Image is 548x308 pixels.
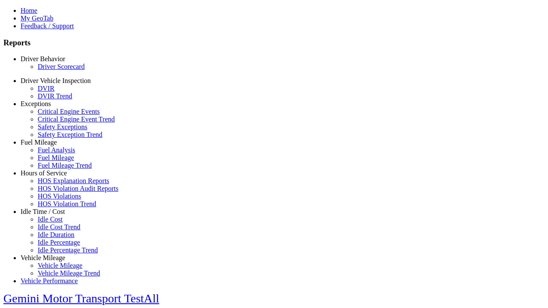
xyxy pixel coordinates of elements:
a: Vehicle Mileage [21,254,65,261]
a: Exceptions [21,100,51,107]
a: HOS Violation Audit Reports [38,185,119,192]
a: Gemini Motor Transport TestAll [3,292,159,305]
a: Idle Cost [38,216,63,223]
h3: Reports [3,38,545,47]
a: Vehicle Mileage [38,262,82,269]
a: Vehicle Mileage Trend [38,269,100,277]
a: Idle Cost Trend [38,223,80,231]
a: Safety Exception Trend [38,131,102,138]
a: DVIR [38,85,54,92]
a: Critical Engine Event Trend [38,115,115,123]
a: Idle Duration [38,231,74,238]
a: Safety Exceptions [38,123,87,130]
a: Idle Percentage [38,239,80,246]
a: Driver Behavior [21,55,65,62]
a: Vehicle Performance [21,277,78,284]
a: My GeoTab [21,15,54,22]
a: Fuel Mileage [38,154,74,161]
a: Home [21,7,37,14]
a: HOS Violation Trend [38,200,96,207]
a: HOS Violations [38,192,81,200]
a: Fuel Mileage [21,139,57,146]
a: Driver Scorecard [38,63,85,70]
a: Critical Engine Events [38,108,100,115]
a: Idle Percentage Trend [38,246,98,254]
a: DVIR Trend [38,92,72,100]
a: Idle Time / Cost [21,208,65,215]
a: Fuel Analysis [38,146,75,154]
a: Feedback / Support [21,22,74,30]
a: Driver Vehicle Inspection [21,77,91,84]
a: Fuel Mileage Trend [38,162,92,169]
a: HOS Explanation Reports [38,177,109,184]
a: Hours of Service [21,169,67,177]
